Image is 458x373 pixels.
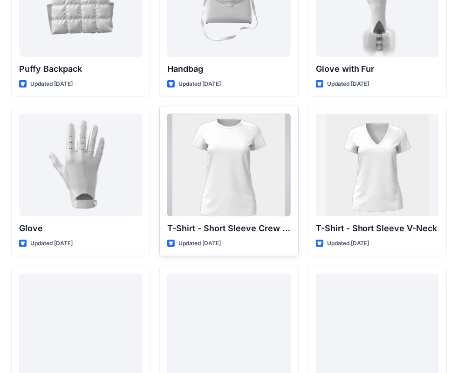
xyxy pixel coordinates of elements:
[30,239,73,249] p: Updated [DATE]
[327,239,369,249] p: Updated [DATE]
[316,62,439,76] p: Glove with Fur
[316,222,439,235] p: T-Shirt - Short Sleeve V-Neck
[30,79,73,89] p: Updated [DATE]
[19,222,142,235] p: Glove
[19,114,142,216] a: Glove
[178,239,221,249] p: Updated [DATE]
[167,62,290,76] p: Handbag
[19,62,142,76] p: Puffy Backpack
[178,79,221,89] p: Updated [DATE]
[327,79,369,89] p: Updated [DATE]
[316,114,439,216] a: T-Shirt - Short Sleeve V-Neck
[167,114,290,216] a: T-Shirt - Short Sleeve Crew Neck
[167,222,290,235] p: T-Shirt - Short Sleeve Crew Neck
